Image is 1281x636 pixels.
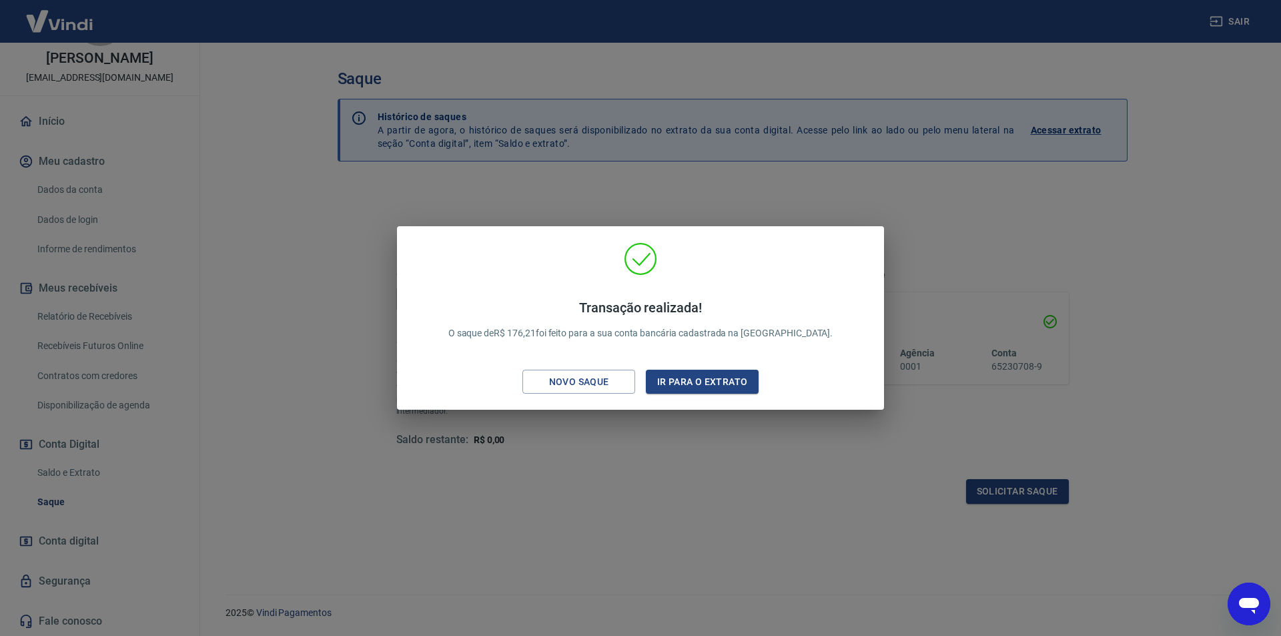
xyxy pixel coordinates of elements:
p: O saque de R$ 176,21 foi feito para a sua conta bancária cadastrada na [GEOGRAPHIC_DATA]. [448,300,833,340]
button: Novo saque [522,370,635,394]
button: Ir para o extrato [646,370,759,394]
iframe: Botão para abrir a janela de mensagens [1228,583,1270,625]
h4: Transação realizada! [448,300,833,316]
div: Novo saque [533,374,625,390]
